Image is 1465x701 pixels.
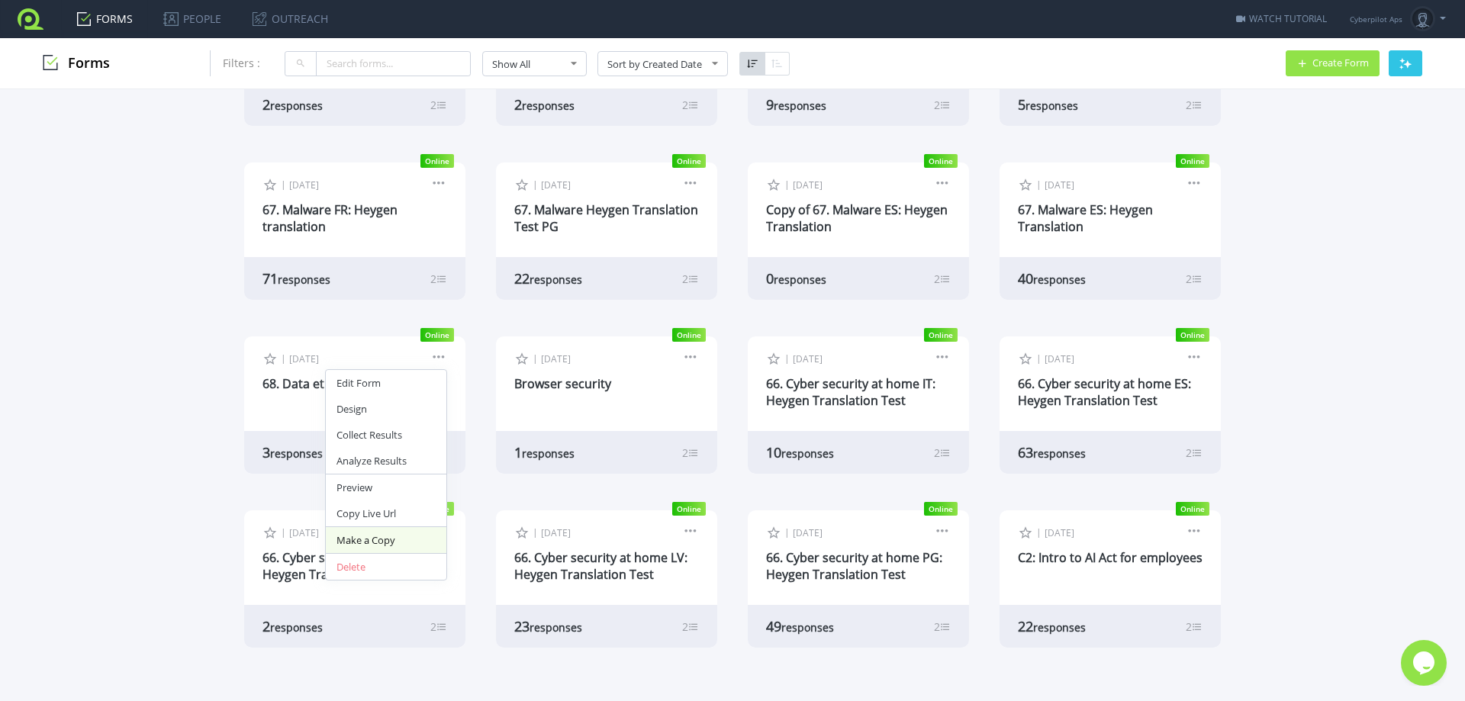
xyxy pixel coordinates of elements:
div: 2 [514,95,627,114]
a: 66. Cyber security at home ES: Heygen Translation Test [1018,375,1191,409]
span: responses [1033,620,1086,635]
span: responses [530,620,582,635]
a: 68. Data ethics [262,375,347,392]
a: Collect Results [326,422,446,448]
span: Online [1176,328,1209,342]
span: Online [672,328,706,342]
span: | [1036,178,1042,191]
span: | [533,352,538,365]
span: | [1036,352,1042,365]
a: 66. Cyber security at home LT: Heygen Translation Test [262,549,435,583]
a: Browser security [514,375,611,392]
a: 67. Malware ES: Heygen Translation [1018,201,1153,235]
span: Online [420,154,454,168]
span: [DATE] [793,352,823,365]
span: | [533,178,538,191]
span: Online [924,328,958,342]
button: AI Generate [1389,50,1422,76]
span: | [784,526,790,539]
span: Create Form [1312,58,1369,68]
div: 2 [682,619,699,634]
span: responses [270,98,323,113]
a: Make a Copy [326,527,446,553]
div: 2 [1186,98,1203,112]
a: Edit Form [326,370,446,396]
span: responses [522,98,575,113]
div: 2 [1186,272,1203,286]
div: 2 [934,445,951,460]
a: C2: Intro to AI Act for employees [1018,549,1203,566]
div: 2 [934,272,951,286]
h3: Forms [43,55,110,72]
div: 2 [682,272,699,286]
span: responses [781,620,834,635]
a: Delete [326,554,446,580]
a: Copy of 67. Malware ES: Heygen Translation [766,201,948,235]
span: responses [774,98,826,113]
div: 2 [430,272,447,286]
div: 3 [262,443,375,461]
span: Online [672,154,706,168]
a: 67. Malware FR: Heygen translation [262,201,398,235]
a: 67. Malware Heygen Translation Test PG [514,201,698,235]
span: | [281,526,286,539]
div: 1 [514,443,627,461]
span: Online [924,502,958,516]
span: Online [420,328,454,342]
span: | [784,352,790,365]
span: Filters : [223,56,260,70]
span: | [784,178,790,191]
div: 2 [1186,445,1203,460]
span: responses [270,620,323,635]
span: | [1036,526,1042,539]
a: 66. Cyber security at home LV: Heygen Translation Test [514,549,687,583]
button: Create Form [1286,50,1380,76]
div: 23 [514,617,627,635]
span: [DATE] [289,526,319,539]
span: Online [1176,154,1209,168]
span: [DATE] [541,526,571,539]
div: 71 [262,269,375,288]
div: 63 [1018,443,1131,461]
a: 66. Cyber security at home PG: Heygen Translation Test [766,549,942,583]
span: responses [530,272,582,287]
div: 2 [934,98,951,112]
span: [DATE] [793,178,823,191]
div: 0 [766,269,879,288]
span: [DATE] [1045,178,1074,191]
span: | [281,352,286,365]
div: 22 [514,269,627,288]
span: [DATE] [1045,526,1074,539]
a: Analyze Results [326,448,446,474]
span: [DATE] [541,178,571,191]
div: 2 [934,619,951,634]
div: 40 [1018,269,1131,288]
a: Design [326,396,446,422]
div: 2 [262,95,375,114]
span: responses [781,446,834,461]
div: 2 [682,445,699,460]
span: [DATE] [793,526,823,539]
div: 2 [682,98,699,112]
span: responses [278,272,330,287]
span: Online [924,154,958,168]
iframe: chat widget [1401,640,1450,686]
div: 10 [766,443,879,461]
span: responses [1025,98,1078,113]
span: Online [672,502,706,516]
span: [DATE] [541,352,571,365]
div: 2 [262,617,375,635]
a: Preview [326,474,446,500]
div: 9 [766,95,879,114]
span: responses [522,446,575,461]
div: 5 [1018,95,1131,114]
span: responses [1033,446,1086,461]
span: responses [774,272,826,287]
span: | [533,526,538,539]
span: [DATE] [289,178,319,191]
a: Copy Live Url [326,500,446,526]
span: responses [270,446,323,461]
div: 49 [766,617,879,635]
div: 2 [430,98,447,112]
div: 22 [1018,617,1131,635]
